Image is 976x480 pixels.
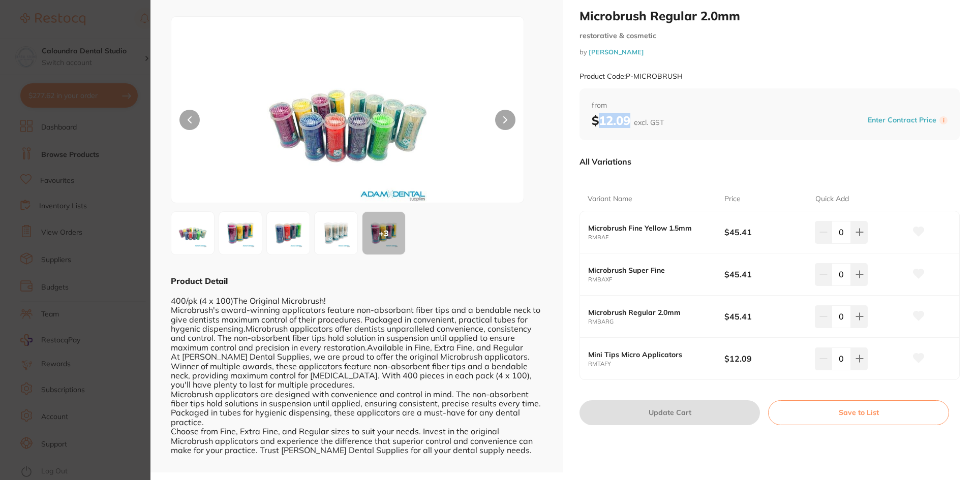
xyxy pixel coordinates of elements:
img: Uk9CUlVTSC5qcGc [242,42,453,203]
label: i [939,116,948,124]
b: $12.09 [724,353,806,364]
b: Microbrush Regular 2.0mm [588,308,711,316]
span: from [592,101,948,111]
b: Microbrush Fine Yellow 1.5mm [588,224,711,232]
p: It has been 14 days since you have started your Restocq journey. We wanted to do a check in and s... [44,29,175,39]
img: LmpwZw [222,215,259,251]
img: Profile image for Restocq [23,30,39,47]
span: excl. GST [634,118,664,127]
b: $12.09 [592,113,664,128]
button: Update Cart [579,400,760,425]
p: Quick Add [815,194,849,204]
div: + 3 [362,212,405,254]
small: by [579,48,960,56]
small: RMBAXF [588,276,724,283]
img: Uk9CUlVTSC5qcGc [174,215,211,251]
p: Price [724,194,741,204]
small: Product Code: P-MICROBRUSH [579,72,683,81]
b: $45.41 [724,227,806,238]
h2: Microbrush Regular 2.0mm [579,8,960,23]
p: All Variations [579,156,631,167]
small: RMBAF [588,234,724,241]
button: Save to List [768,400,949,425]
b: Microbrush Super Fine [588,266,711,274]
img: Ri5qcGc [318,215,354,251]
p: Variant Name [588,194,632,204]
a: [PERSON_NAME] [589,48,644,56]
button: Enter Contract Price [865,115,939,125]
div: 400/pk (4 x 100)The Original Microbrush! Microbrush's award-winning applicators feature non-absor... [171,286,543,464]
p: Message from Restocq, sent 5d ago [44,39,175,48]
small: restorative & cosmetic [579,31,960,40]
button: +3 [362,211,406,255]
b: Product Detail [171,276,228,286]
b: $45.41 [724,311,806,322]
small: RMBARG [588,318,724,325]
img: Ry5qcGc [270,215,307,251]
small: RMTAFY [588,361,724,367]
b: Mini Tips Micro Applicators [588,350,711,359]
b: $45.41 [724,269,806,280]
div: message notification from Restocq, 5d ago. It has been 14 days since you have started your Restoc... [15,21,188,55]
